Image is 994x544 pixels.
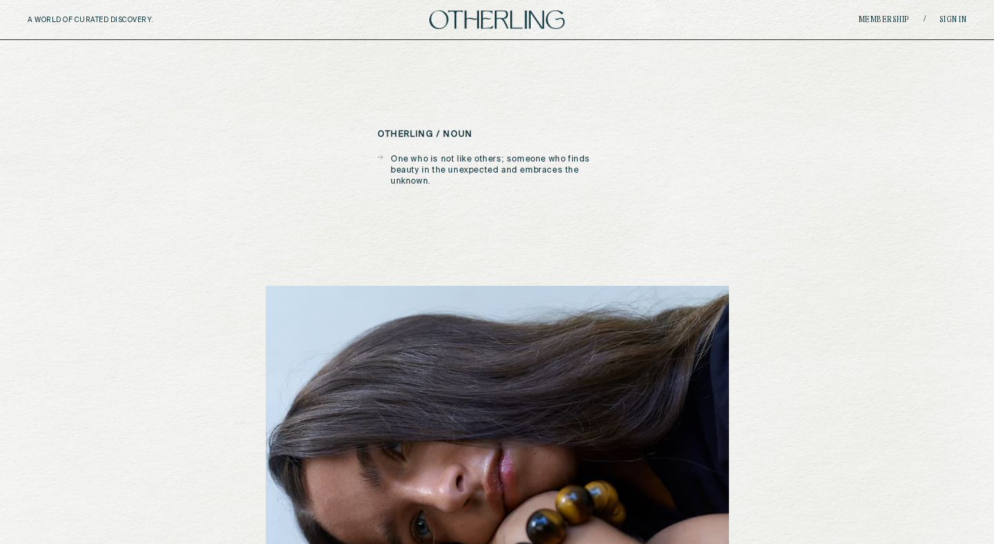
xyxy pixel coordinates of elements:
img: logo [429,10,565,29]
a: Sign in [939,16,967,24]
p: One who is not like others; someone who finds beauty in the unexpected and embraces the unknown. [391,154,616,187]
h5: A WORLD OF CURATED DISCOVERY. [28,16,213,24]
h5: otherling / noun [378,130,472,139]
a: Membership [859,16,910,24]
span: / [924,14,926,25]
